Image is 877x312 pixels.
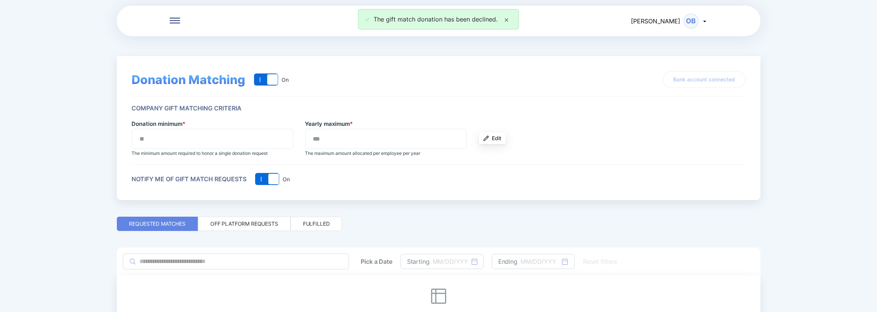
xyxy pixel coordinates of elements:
div: Pick a Date [361,258,392,265]
div: Notify me of gift match requests [132,176,247,183]
button: Edit [479,132,506,144]
div: Fulfilled [303,220,330,228]
button: Bank account connected [663,71,745,88]
span: The maximum amount allocated per employee per year [305,150,421,156]
span: Edit [492,135,502,142]
span: The minimum amount required to honor a single donation request [132,150,268,156]
div: Off platform requests [210,220,278,228]
label: Yearly maximum [305,120,353,127]
div: Company Gift Matching Criteria [132,105,242,112]
div: MM/DD/YYY [520,258,556,265]
div: Reset filters [583,257,617,266]
label: Donation minimum [132,120,186,127]
div: Requested matches [129,220,185,228]
div: Starting [407,258,430,265]
span: Donation Matching [132,72,246,87]
div: MM/DD/YYY [433,258,468,265]
span: Bank account connected [673,76,735,83]
div: On [282,176,290,182]
div: Ending [498,258,517,265]
span: The gift match donation has been declined. [373,15,497,23]
div: On [281,76,289,83]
